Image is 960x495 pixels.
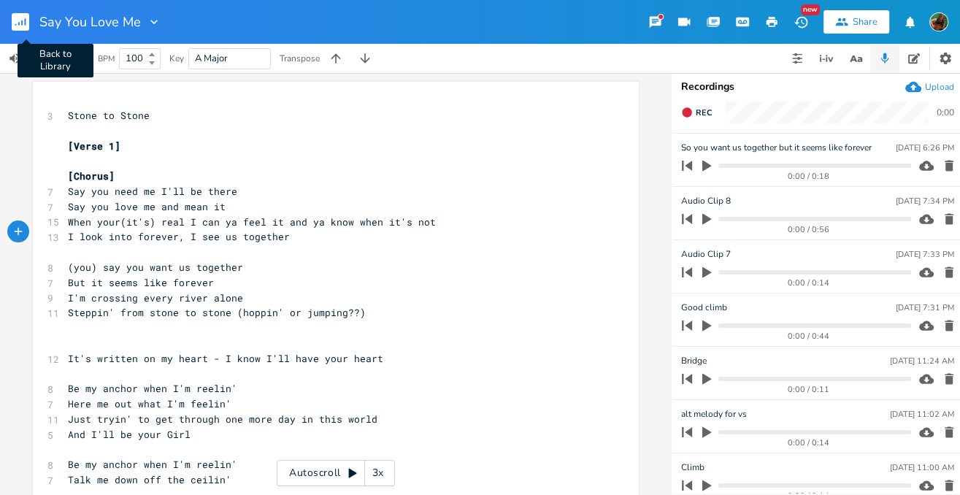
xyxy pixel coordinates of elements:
[681,354,707,368] span: Bridge
[823,10,889,34] button: Share
[925,81,954,93] div: Upload
[707,385,911,394] div: 0:00 / 0:11
[853,15,878,28] div: Share
[365,460,391,486] div: 3x
[280,54,320,63] div: Transpose
[169,54,184,63] div: Key
[786,9,815,35] button: New
[68,412,377,426] span: Just tryin' to get through one more day in this world
[681,247,731,261] span: Audio Clip 7
[68,382,237,395] span: Be my anchor when I'm reelin'
[39,15,141,28] span: Say You Love Me
[68,428,191,441] span: And I'll be your Girl
[195,52,228,65] span: A Major
[12,4,41,39] button: Back to Library
[68,276,214,289] span: But it seems like forever
[68,169,115,183] span: [Chorus]
[937,108,954,117] div: 0:00
[68,291,243,304] span: I'm crossing every river alone
[896,144,954,152] div: [DATE] 6:26 PM
[68,306,366,319] span: Steppin' from stone to stone (hoppin' or jumping??)
[896,304,954,312] div: [DATE] 7:31 PM
[681,461,704,475] span: Climb
[68,109,150,122] span: Stone to Stone
[681,407,747,421] span: alt melody for vs
[68,185,237,198] span: Say you need me I'll be there
[68,261,243,274] span: (you) say you want us together
[68,352,383,365] span: It's written on my heart - I know I'll have your heart
[68,473,231,486] span: Talk me down off the ceilin'
[98,55,115,63] div: BPM
[681,301,727,315] span: Good climb
[68,200,226,213] span: Say you love me and mean it
[896,197,954,205] div: [DATE] 7:34 PM
[707,439,911,447] div: 0:00 / 0:14
[707,226,911,234] div: 0:00 / 0:56
[696,107,712,118] span: Rec
[675,101,718,124] button: Rec
[68,458,237,471] span: Be my anchor when I'm reelin'
[681,141,872,155] span: So you want us together but it seems like forever
[890,410,954,418] div: [DATE] 11:02 AM
[707,172,911,180] div: 0:00 / 0:18
[890,357,954,365] div: [DATE] 11:24 AM
[905,79,954,95] button: Upload
[681,194,731,208] span: Audio Clip 8
[68,397,231,410] span: Here me out what I'm feelin'
[707,279,911,287] div: 0:00 / 0:14
[896,250,954,258] div: [DATE] 7:33 PM
[890,464,954,472] div: [DATE] 11:00 AM
[929,12,948,31] img: Susan Rowe
[68,230,290,243] span: I look into forever, I see us together
[801,4,820,15] div: New
[68,215,436,229] span: When your(it's) real I can ya feel it and ya know when it's not
[68,139,120,153] span: [Verse 1]
[277,460,395,486] div: Autoscroll
[681,82,956,92] div: Recordings
[707,332,911,340] div: 0:00 / 0:44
